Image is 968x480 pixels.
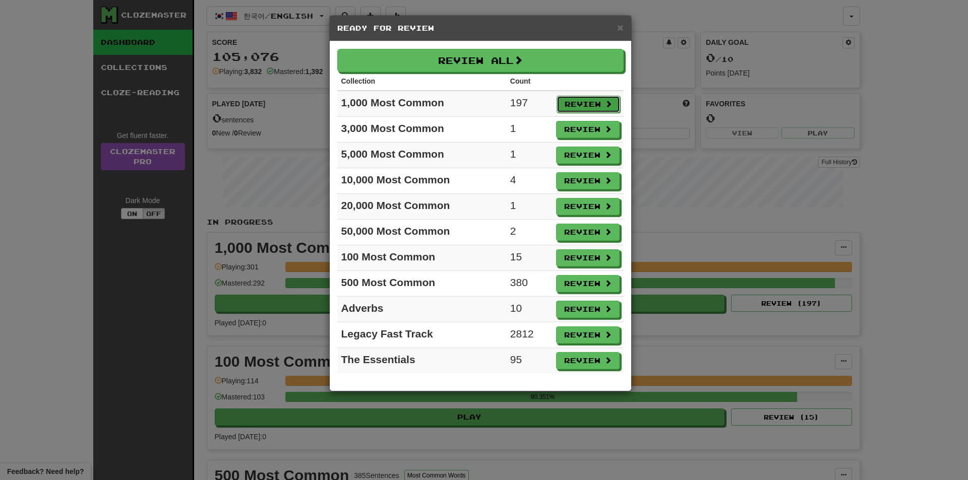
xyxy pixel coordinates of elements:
[337,271,506,297] td: 500 Most Common
[556,352,620,369] button: Review
[337,72,506,91] th: Collection
[337,49,624,72] button: Review All
[506,322,552,348] td: 2812
[506,245,552,271] td: 15
[506,72,552,91] th: Count
[506,91,552,117] td: 197
[556,198,620,215] button: Review
[337,322,506,348] td: Legacy Fast Track
[337,117,506,143] td: 3,000 Most Common
[556,224,620,241] button: Review
[556,326,620,344] button: Review
[337,297,506,322] td: Adverbs
[556,147,620,164] button: Review
[556,275,620,292] button: Review
[506,143,552,168] td: 1
[617,22,623,33] button: Close
[506,348,552,374] td: 95
[557,96,620,113] button: Review
[506,220,552,245] td: 2
[337,194,506,220] td: 20,000 Most Common
[337,220,506,245] td: 50,000 Most Common
[506,168,552,194] td: 4
[506,117,552,143] td: 1
[556,172,620,189] button: Review
[337,91,506,117] td: 1,000 Most Common
[506,194,552,220] td: 1
[556,121,620,138] button: Review
[337,168,506,194] td: 10,000 Most Common
[556,249,620,266] button: Review
[337,348,506,374] td: The Essentials
[506,271,552,297] td: 380
[617,22,623,33] span: ×
[556,301,620,318] button: Review
[337,23,624,33] h5: Ready for Review
[506,297,552,322] td: 10
[337,245,506,271] td: 100 Most Common
[337,143,506,168] td: 5,000 Most Common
